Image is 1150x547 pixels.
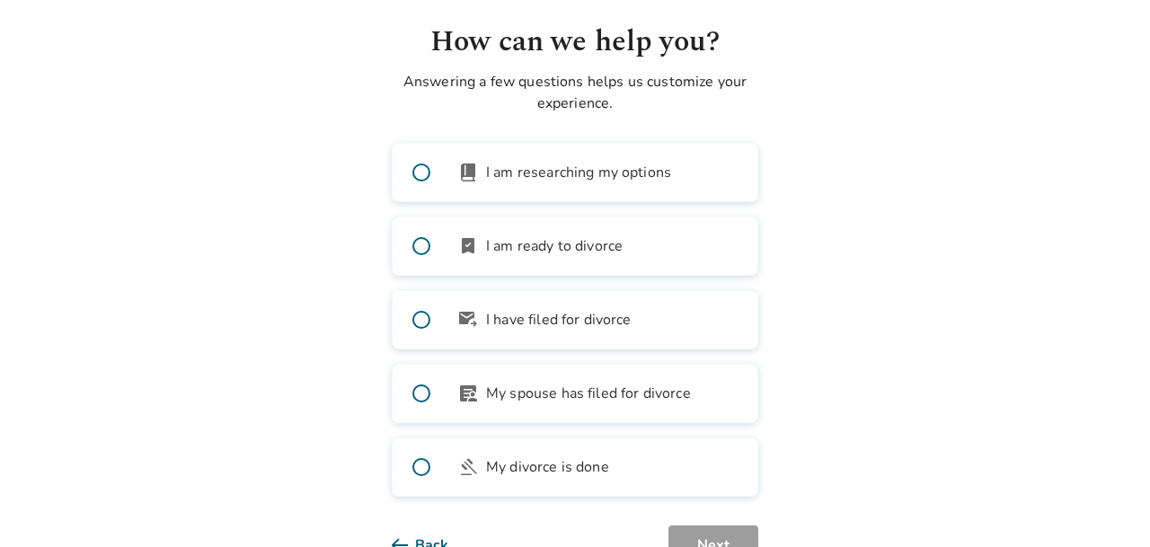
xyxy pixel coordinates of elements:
[486,235,623,257] span: I am ready to divorce
[1060,461,1150,547] iframe: Chat Widget
[457,383,479,404] span: article_person
[486,456,609,478] span: My divorce is done
[486,383,691,404] span: My spouse has filed for divorce
[486,309,632,331] span: I have filed for divorce
[457,456,479,478] span: gavel
[392,21,758,64] h1: How can we help you?
[392,71,758,114] p: Answering a few questions helps us customize your experience.
[457,309,479,331] span: outgoing_mail
[457,162,479,183] span: book_2
[457,235,479,257] span: bookmark_check
[486,162,671,183] span: I am researching my options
